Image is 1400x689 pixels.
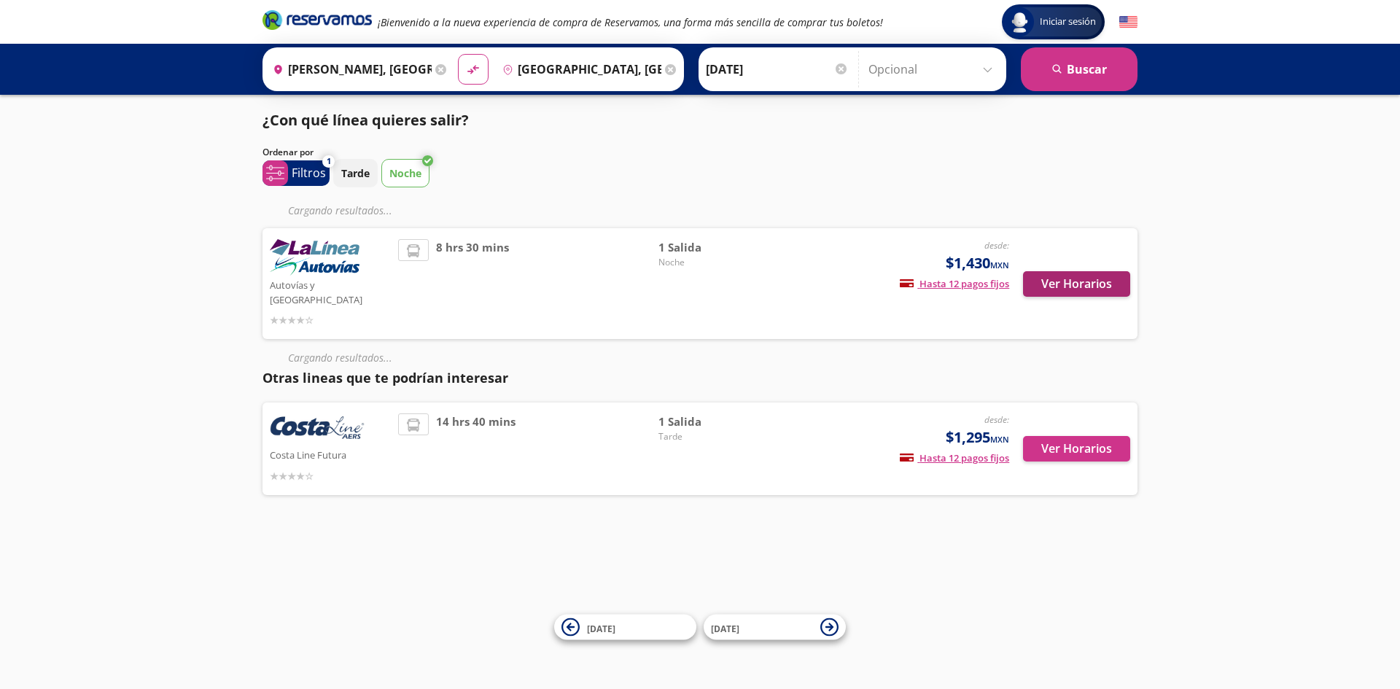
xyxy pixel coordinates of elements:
button: English [1119,13,1137,31]
em: Cargando resultados ... [288,203,392,217]
p: Tarde [341,166,370,181]
em: ¡Bienvenido a la nueva experiencia de compra de Reservamos, una forma más sencilla de comprar tus... [378,15,883,29]
span: 1 Salida [658,239,761,256]
span: 8 hrs 30 mins [436,239,509,328]
span: Tarde [658,430,761,443]
p: Otras lineas que te podrían interesar [262,368,1137,388]
em: desde: [984,413,1009,426]
img: Autovías y La Línea [270,239,359,276]
span: 1 Salida [658,413,761,430]
span: Hasta 12 pagos fijos [900,451,1009,464]
img: Costa Line Futura [270,413,365,445]
input: Elegir Fecha [706,51,849,87]
input: Buscar Destino [497,51,661,87]
span: $1,295 [946,427,1009,448]
span: Hasta 12 pagos fijos [900,277,1009,290]
small: MXN [990,260,1009,270]
small: MXN [990,434,1009,445]
button: Ver Horarios [1023,271,1130,297]
span: 14 hrs 40 mins [436,413,516,484]
button: 1Filtros [262,160,330,186]
p: ¿Con qué línea quieres salir? [262,109,469,131]
span: $1,430 [946,252,1009,274]
p: Noche [389,166,421,181]
em: Cargando resultados ... [288,351,392,365]
span: Noche [658,256,761,269]
span: [DATE] [711,622,739,634]
button: Buscar [1021,47,1137,91]
i: Brand Logo [262,9,372,31]
a: Brand Logo [262,9,372,35]
button: [DATE] [554,615,696,640]
input: Opcional [868,51,999,87]
em: desde: [984,239,1009,252]
span: Iniciar sesión [1034,15,1102,29]
span: 1 [327,155,331,168]
p: Ordenar por [262,146,314,159]
p: Costa Line Futura [270,445,391,463]
button: Ver Horarios [1023,436,1130,462]
button: [DATE] [704,615,846,640]
button: Noche [381,159,429,187]
span: [DATE] [587,622,615,634]
input: Buscar Origen [267,51,432,87]
p: Filtros [292,164,326,182]
p: Autovías y [GEOGRAPHIC_DATA] [270,276,391,307]
button: Tarde [333,159,378,187]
